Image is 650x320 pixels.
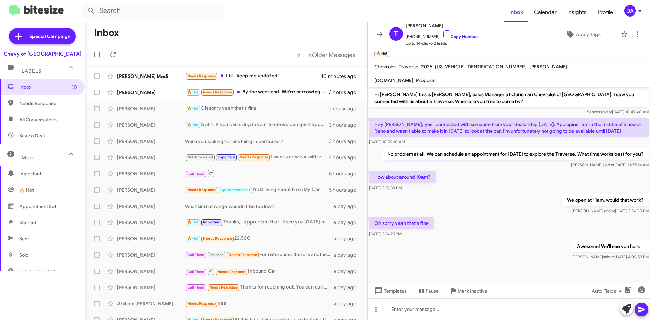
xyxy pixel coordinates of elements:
[571,162,649,167] span: [PERSON_NAME] [DATE] 11:37:24 AM
[4,50,81,57] div: Chevy of [GEOGRAPHIC_DATA]
[562,194,649,206] p: We open at 11am, would that work?
[117,235,185,242] div: [PERSON_NAME]
[185,235,333,242] div: 22,500
[329,122,362,128] div: 3 hours ago
[333,252,362,258] div: a day ago
[185,138,329,145] div: Were you looking for anything in particular?
[416,77,435,83] span: Proposal
[19,203,56,210] span: Appointment Set
[406,22,478,30] span: [PERSON_NAME]
[117,122,185,128] div: [PERSON_NAME]
[458,285,487,297] span: Mark Inactive
[187,253,205,257] span: Call Them
[333,268,362,275] div: a day ago
[382,148,649,160] p: No problem at all! We can schedule an appointment for [DATE] to explore the Traverse. What time w...
[308,50,312,59] span: »
[185,88,329,96] div: By the weekend. We're narrowing dealerships to visit.
[187,74,216,78] span: Needs Response
[333,300,362,307] div: a day ago
[82,3,224,19] input: Search
[571,240,649,252] p: Awesome! We'll see you here
[185,121,329,129] div: Got it! If you can bring in your trade we can get it appraised, and if you're ready to move forwa...
[374,77,413,83] span: [DOMAIN_NAME]
[185,283,333,291] div: Thanks for reaching out. You can call me in this number to discuss
[304,48,359,62] button: Next
[19,219,36,226] span: Starred
[9,28,76,44] a: Special Campaign
[185,300,333,307] div: yes
[185,218,333,226] div: Thanks, I appreciate that I'll see you [DATE] morning.
[435,64,527,70] span: [US_VEHICLE_IDENTIFICATION_NUMBER]
[117,284,185,291] div: [PERSON_NAME]
[528,2,562,22] a: Calendar
[117,219,185,226] div: [PERSON_NAME]
[94,27,119,38] h1: Inbox
[329,154,362,161] div: 4 hours ago
[572,208,649,213] span: [PERSON_NAME] [DATE] 3:24:05 PM
[203,220,221,225] span: Important
[187,90,199,94] span: 🔥 Hot
[374,51,389,57] small: 🔥 Hot
[369,171,436,183] p: How about around 10am?
[412,285,444,297] button: Pause
[619,5,643,17] button: DA
[185,203,333,210] div: What kind of range wouldn't be too low?
[421,64,432,70] span: 2025
[187,220,199,225] span: 🔥 Hot
[586,285,630,297] button: Auto Fields
[369,139,405,144] span: [DATE] 10:59:10 AM
[624,5,636,17] div: DA
[369,88,649,107] p: Hi [PERSON_NAME] this is [PERSON_NAME], Sales Manager at Ourisman Chevrolet of [GEOGRAPHIC_DATA]....
[19,132,45,139] span: Save a Deal
[368,285,412,297] button: Templates
[185,105,329,112] div: Oh sorry yeah that's fine
[603,254,615,259] span: said at
[19,268,55,275] span: Sold Responded
[187,155,213,159] span: Not-Interested
[218,155,235,159] span: Important
[117,203,185,210] div: [PERSON_NAME]
[600,109,612,114] span: said at
[19,84,77,90] span: Inbox
[117,73,185,80] div: [PERSON_NAME] Medi
[117,154,185,161] div: [PERSON_NAME]
[312,51,355,59] span: Older Messages
[203,236,232,241] span: Needs Response
[217,270,246,274] span: Needs Response
[185,267,333,275] div: Inbound Call
[426,285,439,297] span: Pause
[529,64,567,70] span: [PERSON_NAME]
[203,90,232,94] span: Needs Response
[562,2,592,22] a: Insights
[117,300,185,307] div: Arkham [PERSON_NAME]
[333,235,362,242] div: a day ago
[504,2,528,22] a: Inbox
[329,89,362,96] div: 3 hours ago
[321,73,362,80] div: 40 minutes ago
[187,106,199,111] span: 🔥 Hot
[229,253,257,257] span: Needs Response
[117,89,185,96] div: [PERSON_NAME]
[373,285,407,297] span: Templates
[571,254,649,259] span: [PERSON_NAME] [DATE] 4:09:53 PM
[406,40,478,47] span: Up to 14-day-old leads
[369,217,434,229] p: Oh sorry yeah that's fine
[333,203,362,210] div: a day ago
[587,109,649,114] span: Sender [DATE] 10:49:40 AM
[29,33,70,40] span: Special Campaign
[333,284,362,291] div: a day ago
[548,28,617,40] button: Apply Tags
[333,219,362,226] div: a day ago
[592,2,619,22] a: Profile
[117,138,185,145] div: [PERSON_NAME]
[369,231,402,236] span: [DATE] 3:24:23 PM
[297,50,301,59] span: «
[592,285,624,297] span: Auto Fields
[399,64,418,70] span: Traverse
[19,252,29,258] span: Sold
[576,28,601,40] span: Apply Tags
[187,172,205,176] span: Call Them
[603,208,615,213] span: said at
[329,105,362,112] div: an hour ago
